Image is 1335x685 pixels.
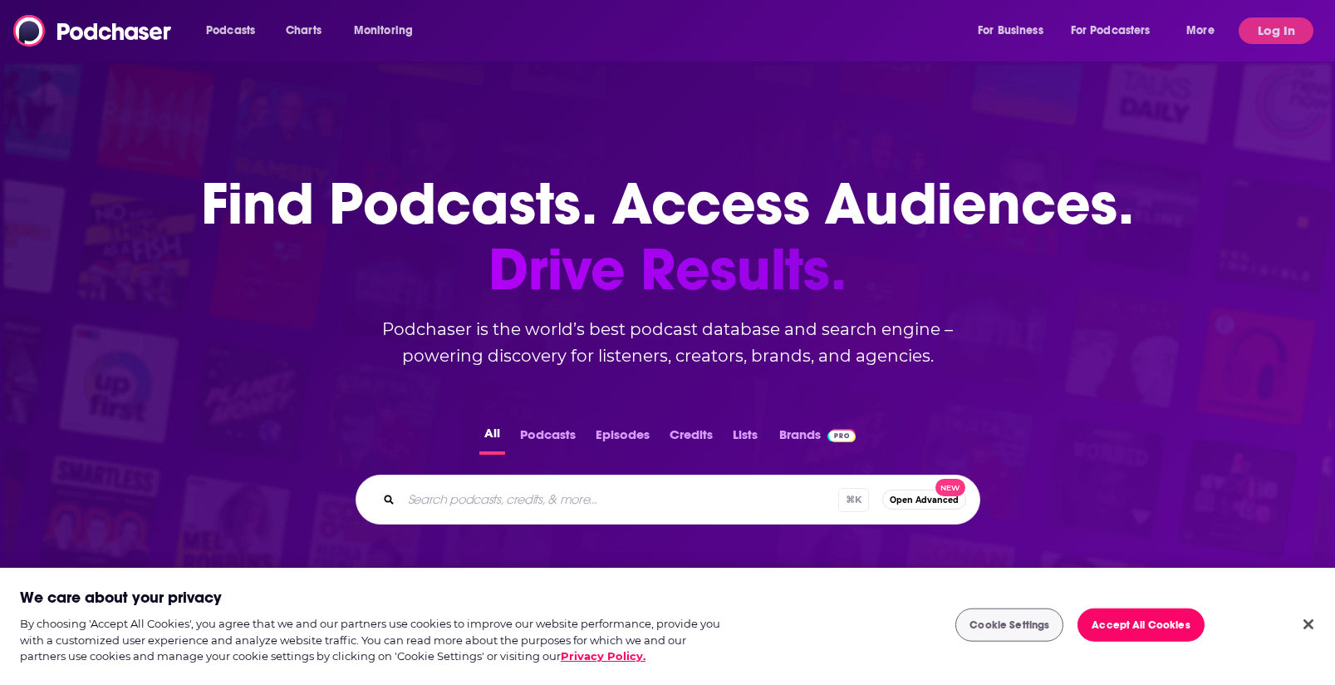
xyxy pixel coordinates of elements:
[354,19,413,42] span: Monitoring
[201,237,1134,303] span: Drive Results.
[1239,17,1313,44] button: Log In
[935,479,965,496] span: New
[286,19,321,42] span: Charts
[1060,17,1175,44] button: open menu
[838,488,869,512] span: ⌘ K
[336,316,1000,369] h2: Podchaser is the world’s best podcast database and search engine – powering discovery for listene...
[955,609,1063,642] button: Cookie Settings
[665,422,718,455] button: Credits
[1077,609,1204,642] button: Accept All Cookies
[966,17,1064,44] button: open menu
[275,17,331,44] a: Charts
[561,649,645,663] a: More information about your privacy, opens in a new tab
[728,422,763,455] button: Lists
[779,422,856,455] a: BrandsPodchaser Pro
[194,17,277,44] button: open menu
[1186,19,1215,42] span: More
[13,15,173,47] img: Podchaser - Follow, Share and Rate Podcasts
[356,475,980,525] div: Search podcasts, credits, & more...
[401,486,838,513] input: Search podcasts, credits, & more...
[882,490,966,510] button: Open AdvancedNew
[206,19,255,42] span: Podcasts
[342,17,434,44] button: open menu
[591,422,655,455] button: Episodes
[201,171,1134,303] h1: Find Podcasts. Access Audiences.
[515,422,581,455] button: Podcasts
[890,495,959,505] span: Open Advanced
[20,588,222,609] h2: We care about your privacy
[1290,606,1327,643] button: Close
[827,429,856,442] img: Podchaser Pro
[20,616,734,665] div: By choosing 'Accept All Cookies', you agree that we and our partners use cookies to improve our w...
[1071,19,1151,42] span: For Podcasters
[479,422,505,455] button: All
[978,19,1043,42] span: For Business
[1175,17,1235,44] button: open menu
